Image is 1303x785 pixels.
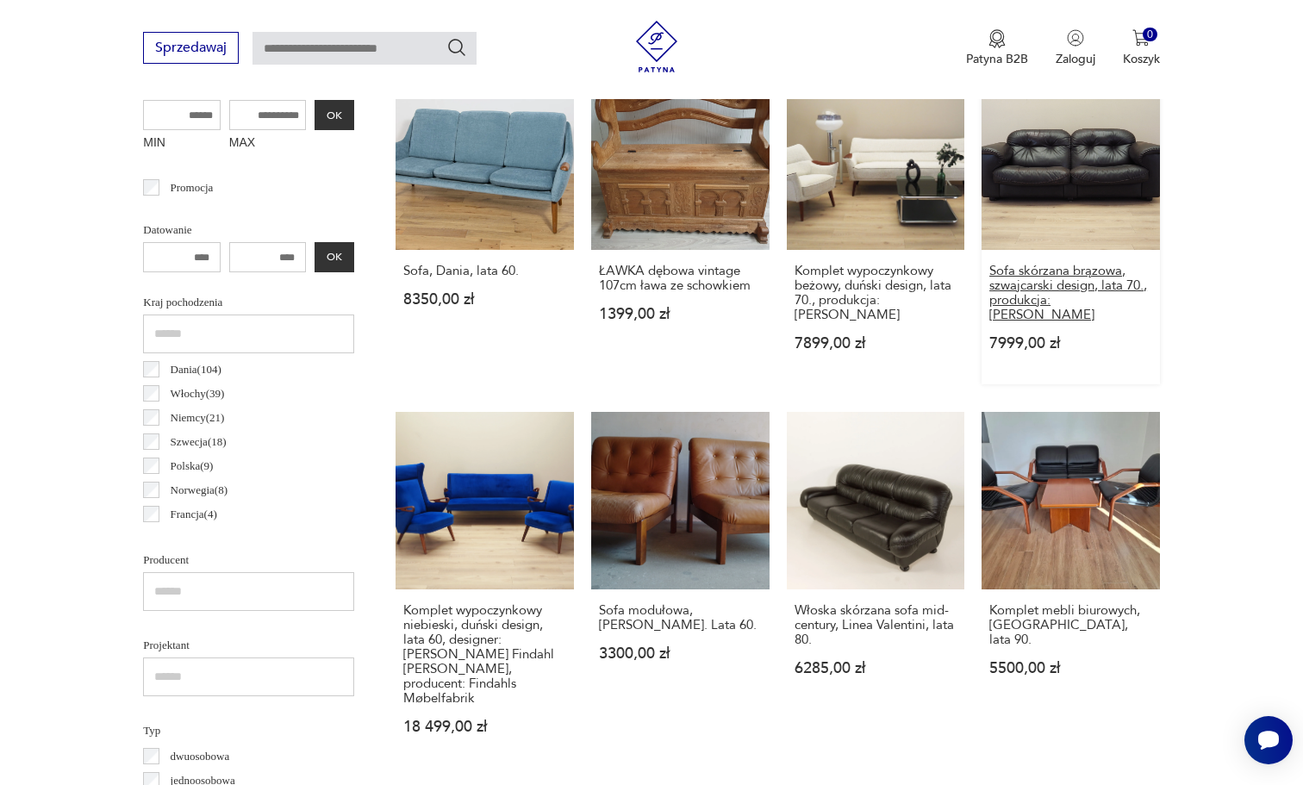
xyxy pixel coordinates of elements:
[989,264,1152,322] h3: Sofa skórzana brązowa, szwajcarski design, lata 70., produkcja: [PERSON_NAME]
[795,603,957,647] h3: Włoska skórzana sofa mid-century, Linea Valentini, lata 80.
[403,292,566,307] p: 8350,00 zł
[982,412,1160,769] a: Komplet mebli biurowych, Włochy, lata 90.Komplet mebli biurowych, [GEOGRAPHIC_DATA], lata 90.5500...
[988,29,1006,48] img: Ikona medalu
[989,661,1152,676] p: 5500,00 zł
[631,21,683,72] img: Patyna - sklep z meblami i dekoracjami vintage
[171,747,230,766] p: dwuosobowa
[171,433,227,452] p: Szwecja ( 18 )
[795,336,957,351] p: 7899,00 zł
[1143,28,1157,42] div: 0
[143,32,239,64] button: Sprzedawaj
[171,481,228,500] p: Norwegia ( 8 )
[171,505,217,524] p: Francja ( 4 )
[171,408,225,427] p: Niemcy ( 21 )
[795,661,957,676] p: 6285,00 zł
[403,264,566,278] h3: Sofa, Dania, lata 60.
[1244,716,1293,764] iframe: Smartsupp widget button
[143,130,221,158] label: MIN
[966,51,1028,67] p: Patyna B2B
[599,264,762,293] h3: ŁAWKA dębowa vintage 107cm ława ze schowkiem
[599,307,762,321] p: 1399,00 zł
[989,336,1152,351] p: 7999,00 zł
[982,72,1160,384] a: Sofa skórzana brązowa, szwajcarski design, lata 70., produkcja: De SedeSofa skórzana brązowa, szw...
[591,72,770,384] a: ŁAWKA dębowa vintage 107cm ława ze schowkiemŁAWKA dębowa vintage 107cm ława ze schowkiem1399,00 zł
[315,100,354,130] button: OK
[989,603,1152,647] h3: Komplet mebli biurowych, [GEOGRAPHIC_DATA], lata 90.
[143,293,354,312] p: Kraj pochodzenia
[171,384,225,403] p: Włochy ( 39 )
[315,242,354,272] button: OK
[396,72,574,384] a: Sofa, Dania, lata 60.Sofa, Dania, lata 60.8350,00 zł
[1056,51,1095,67] p: Zaloguj
[1067,29,1084,47] img: Ikonka użytkownika
[143,551,354,570] p: Producent
[787,412,965,769] a: Włoska skórzana sofa mid-century, Linea Valentini, lata 80.Włoska skórzana sofa mid-century, Line...
[1123,29,1160,67] button: 0Koszyk
[591,412,770,769] a: Sofa modułowa, Gustav Bergmann. Lata 60.Sofa modułowa, [PERSON_NAME]. Lata 60.3300,00 zł
[171,457,214,476] p: Polska ( 9 )
[599,603,762,632] h3: Sofa modułowa, [PERSON_NAME]. Lata 60.
[396,412,574,769] a: Komplet wypoczynkowy niebieski, duński design, lata 60, designer: Chresten Findahl Brodersen, pro...
[171,178,214,197] p: Promocja
[171,529,233,548] p: Szwajcaria ( 4 )
[787,72,965,384] a: Komplet wypoczynkowy beżowy, duński design, lata 70., produkcja: DaniaKomplet wypoczynkowy beżowy...
[143,43,239,55] a: Sprzedawaj
[403,603,566,706] h3: Komplet wypoczynkowy niebieski, duński design, lata 60, designer: [PERSON_NAME] Findahl [PERSON_N...
[1123,51,1160,67] p: Koszyk
[171,360,221,379] p: Dania ( 104 )
[229,130,307,158] label: MAX
[446,37,467,58] button: Szukaj
[795,264,957,322] h3: Komplet wypoczynkowy beżowy, duński design, lata 70., produkcja: [PERSON_NAME]
[143,221,354,240] p: Datowanie
[1132,29,1150,47] img: Ikona koszyka
[143,636,354,655] p: Projektant
[403,720,566,734] p: 18 499,00 zł
[966,29,1028,67] a: Ikona medaluPatyna B2B
[599,646,762,661] p: 3300,00 zł
[143,721,354,740] p: Typ
[966,29,1028,67] button: Patyna B2B
[1056,29,1095,67] button: Zaloguj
